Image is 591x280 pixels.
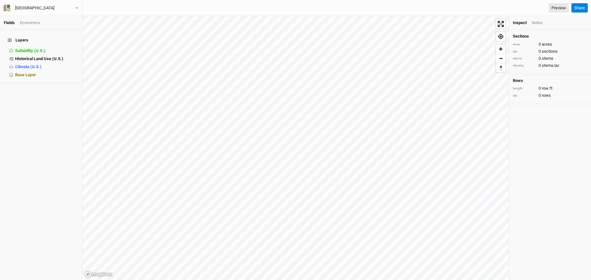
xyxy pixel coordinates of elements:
[4,20,15,25] a: Fields
[513,78,587,83] h4: Rows
[20,20,40,26] div: Economics
[15,5,54,11] div: [GEOGRAPHIC_DATA]
[15,72,36,77] span: Base Layer
[513,93,587,98] div: 0
[571,3,588,13] button: Share
[15,56,63,61] span: Historical Land Use (U.S.)
[532,20,543,26] div: Notes
[513,63,587,68] div: 0
[542,41,552,47] span: acres
[496,54,505,63] button: Zoom out
[15,56,78,61] div: Historical Land Use (U.S.)
[542,86,552,91] span: row ft
[496,32,505,41] button: Find my location
[3,5,79,12] button: [GEOGRAPHIC_DATA]
[542,63,559,68] span: stems/ac
[513,34,587,39] h4: Sections
[549,3,569,13] a: Preview
[542,93,551,98] span: rows
[15,5,54,11] div: Third Way Farm
[513,86,587,91] div: 0
[513,56,535,61] div: stems
[15,48,45,53] span: Suitability (U.S.)
[82,16,509,280] canvas: Map
[15,48,78,53] div: Suitability (U.S.)
[513,42,535,47] div: area
[513,63,535,68] div: density
[542,49,558,54] span: sections
[15,64,42,69] span: Climate (U.S.)
[496,19,505,29] button: Enter fullscreen
[513,86,535,91] div: length
[513,49,587,54] div: 0
[496,44,505,54] button: Zoom in
[542,56,553,61] span: stems
[513,49,535,54] div: qty
[4,34,78,47] h4: Layers
[84,271,113,278] a: Mapbox logo
[513,41,587,47] div: 0
[513,56,587,61] div: 0
[15,64,78,69] div: Climate (U.S.)
[15,72,78,77] div: Base Layer
[513,93,535,98] div: qty
[513,20,527,26] div: Inspect
[496,63,505,72] button: Reset bearing to north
